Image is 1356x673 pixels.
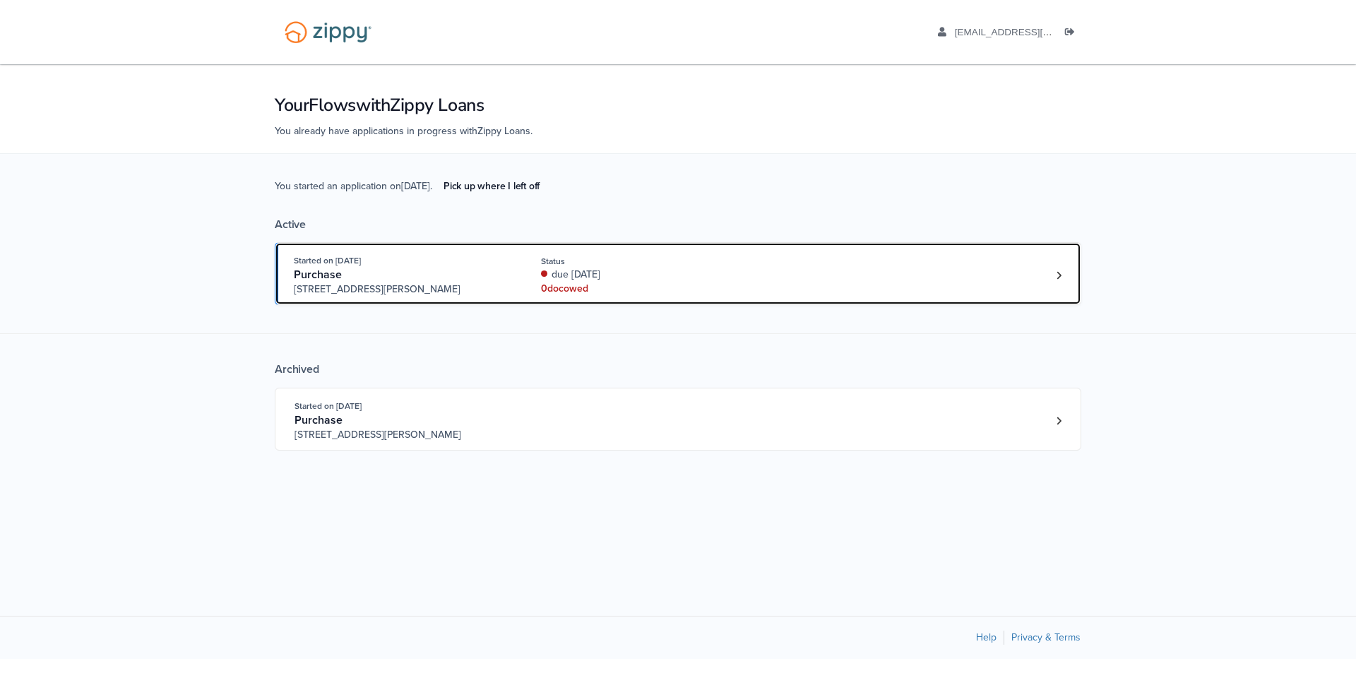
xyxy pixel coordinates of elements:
span: [STREET_ADDRESS][PERSON_NAME] [294,282,509,297]
a: Pick up where I left off [432,174,551,198]
div: 0 doc owed [541,282,730,296]
span: [STREET_ADDRESS][PERSON_NAME] [295,428,510,442]
span: You started an application on [DATE] . [275,179,551,218]
div: Status [541,255,730,268]
a: Privacy & Terms [1011,631,1081,643]
a: Log out [1065,27,1081,41]
a: Loan number 3802615 [1048,410,1069,431]
span: Started on [DATE] [294,256,361,266]
span: Purchase [294,268,342,282]
img: Logo [275,14,381,50]
a: Open loan 3802615 [275,388,1081,451]
div: due [DATE] [541,268,730,282]
a: Open loan 4228033 [275,242,1081,305]
a: edit profile [938,27,1117,41]
a: Help [976,631,997,643]
div: Archived [275,362,1081,376]
span: You already have applications in progress with Zippy Loans . [275,125,533,137]
div: Active [275,218,1081,232]
span: Started on [DATE] [295,401,362,411]
a: Loan number 4228033 [1048,265,1069,286]
span: aaboley88@icloud.com [955,27,1117,37]
span: Purchase [295,413,343,427]
h1: Your Flows with Zippy Loans [275,93,1081,117]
